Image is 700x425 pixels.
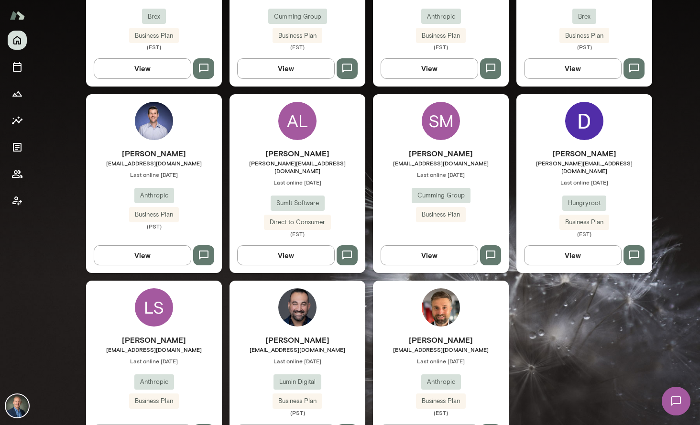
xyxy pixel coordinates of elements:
div: SM [422,102,460,140]
span: Last online [DATE] [230,357,365,365]
button: View [237,245,335,265]
span: Last online [DATE] [86,357,222,365]
button: Growth Plan [8,84,27,103]
img: Mento [10,6,25,24]
span: (PST) [230,409,365,416]
span: [PERSON_NAME][EMAIL_ADDRESS][DOMAIN_NAME] [516,159,652,174]
button: View [94,245,191,265]
img: Atif Sabawi [278,288,317,327]
button: View [94,58,191,78]
button: View [237,58,335,78]
span: Last online [DATE] [86,171,222,178]
span: (EST) [86,43,222,51]
span: Direct to Consumer [264,218,331,227]
span: Lumin Digital [273,377,321,387]
span: Cumming Group [268,12,327,22]
span: Last online [DATE] [373,171,509,178]
span: Anthropic [421,377,461,387]
span: Business Plan [129,31,179,41]
h6: [PERSON_NAME] [373,334,509,346]
button: Sessions [8,57,27,76]
span: [PERSON_NAME][EMAIL_ADDRESS][DOMAIN_NAME] [230,159,365,174]
span: Hungryroot [562,198,606,208]
span: Business Plan [416,31,466,41]
span: [EMAIL_ADDRESS][DOMAIN_NAME] [373,159,509,167]
span: [EMAIL_ADDRESS][DOMAIN_NAME] [86,346,222,353]
span: Business Plan [559,31,609,41]
span: [EMAIL_ADDRESS][DOMAIN_NAME] [230,346,365,353]
span: (PST) [86,222,222,230]
span: Business Plan [129,210,179,219]
span: Last online [DATE] [373,357,509,365]
span: Anthropic [421,12,461,22]
h6: [PERSON_NAME] [516,148,652,159]
img: Scott Krenitski [422,288,460,327]
span: (EST) [230,43,365,51]
button: View [524,245,622,265]
button: Insights [8,111,27,130]
div: AL [278,102,317,140]
button: View [381,245,478,265]
h6: [PERSON_NAME] [230,334,365,346]
span: SumIt Software [271,198,325,208]
h6: [PERSON_NAME] [86,334,222,346]
h6: [PERSON_NAME] [86,148,222,159]
h6: [PERSON_NAME] [230,148,365,159]
span: Business Plan [559,218,609,227]
button: Home [8,31,27,50]
button: Documents [8,138,27,157]
span: (PST) [516,43,652,51]
span: Business Plan [416,396,466,406]
button: Members [8,164,27,184]
span: (EST) [230,230,365,238]
span: Anthropic [134,377,174,387]
img: Michael Alden [6,394,29,417]
span: (EST) [516,230,652,238]
span: Business Plan [129,396,179,406]
span: Business Plan [273,31,322,41]
span: [EMAIL_ADDRESS][DOMAIN_NAME] [86,159,222,167]
span: Last online [DATE] [230,178,365,186]
button: Client app [8,191,27,210]
span: Brex [572,12,596,22]
span: (EST) [373,409,509,416]
span: [EMAIL_ADDRESS][DOMAIN_NAME] [373,346,509,353]
span: (EST) [373,43,509,51]
span: Brex [142,12,166,22]
div: LS [135,288,173,327]
h6: [PERSON_NAME] [373,148,509,159]
img: Rich O'Connell [135,102,173,140]
span: Cumming Group [412,191,470,200]
button: View [381,58,478,78]
span: Last online [DATE] [516,178,652,186]
span: Business Plan [416,210,466,219]
button: View [524,58,622,78]
img: Dwayne Searwar [565,102,603,140]
span: Anthropic [134,191,174,200]
span: Business Plan [273,396,322,406]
